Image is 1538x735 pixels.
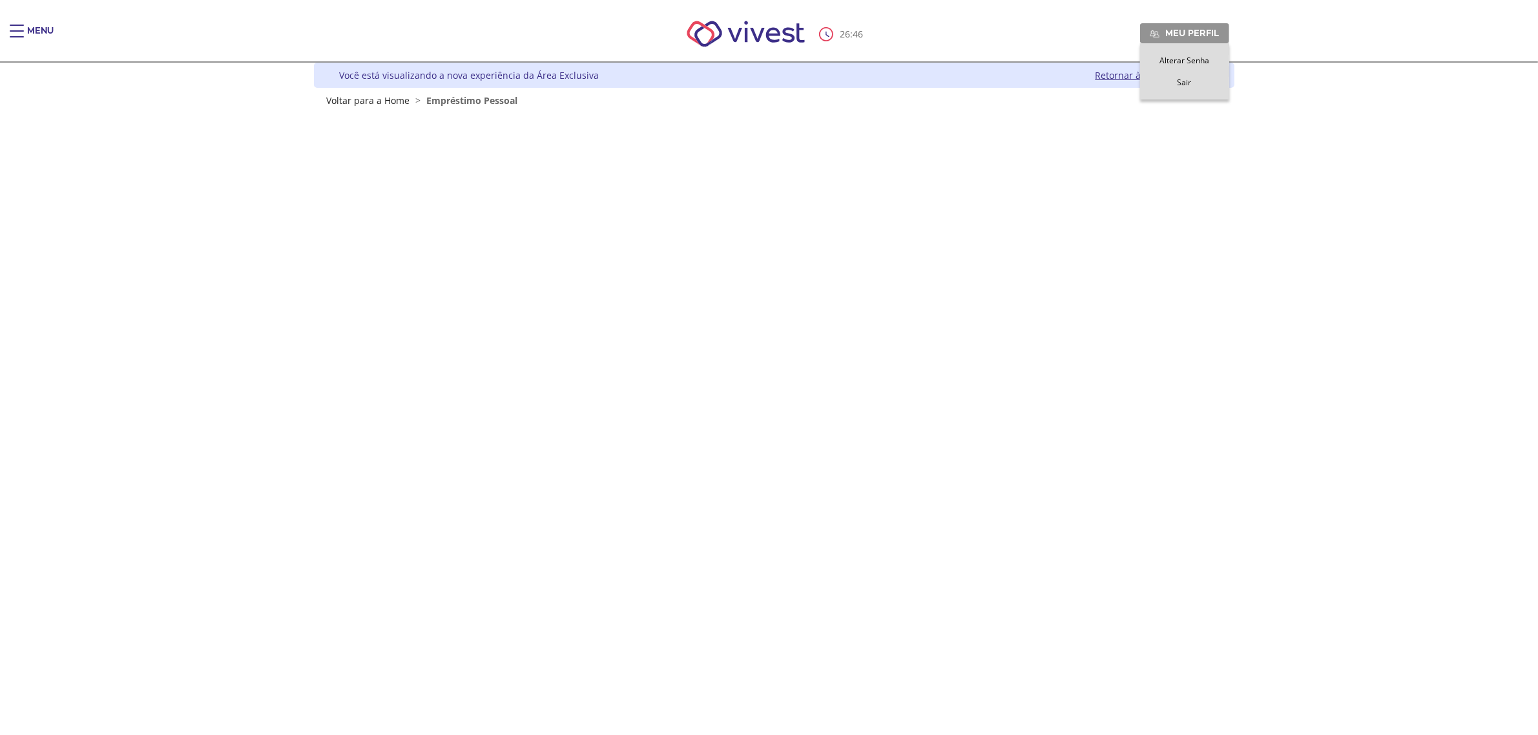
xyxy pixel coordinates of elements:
[1096,69,1209,81] a: Retornar à versão clássica
[1141,55,1229,66] a: Alterar Senha
[27,25,54,50] div: Menu
[1150,29,1159,39] img: Meu perfil
[1140,23,1229,43] a: Meu perfil
[1141,77,1229,88] a: Sair
[1178,77,1192,88] span: Sair
[427,94,518,107] span: Empréstimo Pessoal
[840,28,850,40] span: 26
[853,28,863,40] span: 46
[1165,27,1219,39] span: Meu perfil
[672,6,819,61] img: Vivest
[340,69,599,81] div: Você está visualizando a nova experiência da Área Exclusiva
[327,94,410,107] a: Voltar para a Home
[819,27,866,41] div: :
[413,94,424,107] span: >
